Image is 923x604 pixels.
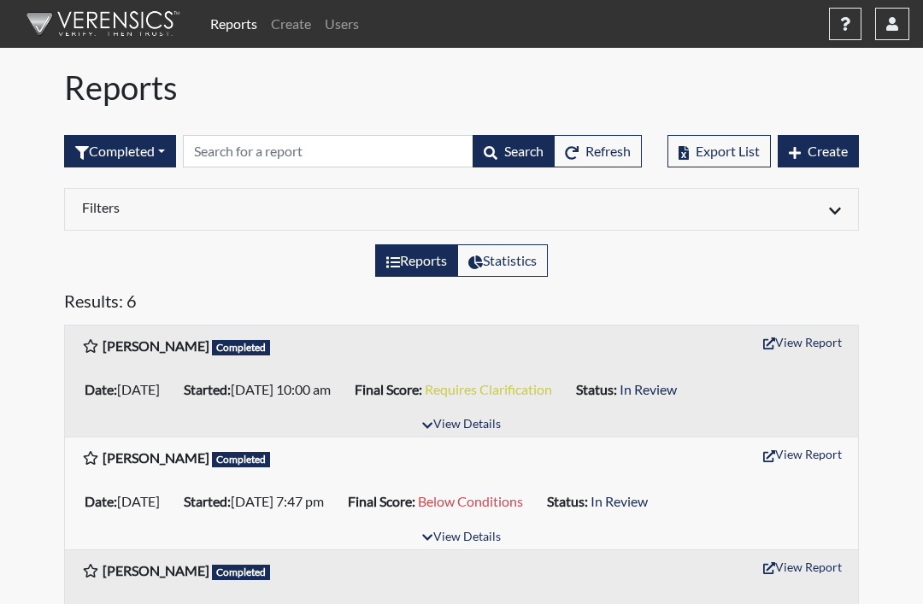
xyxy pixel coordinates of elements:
li: [DATE] 7:47 pm [177,488,341,515]
span: Refresh [585,143,631,159]
span: In Review [620,381,677,397]
button: Export List [667,135,771,167]
div: Click to expand/collapse filters [69,199,854,220]
button: View Report [755,554,850,580]
b: Started: [184,381,231,397]
span: Export List [696,143,760,159]
span: Create [808,143,848,159]
h5: Results: 6 [64,290,859,318]
b: Final Score: [348,493,415,509]
span: Completed [212,565,270,580]
b: Date: [85,381,117,397]
h6: Filters [82,199,449,215]
span: Requires Clarification [425,381,552,397]
span: Below Conditions [418,493,523,509]
button: Completed [64,135,176,167]
b: [PERSON_NAME] [103,337,209,354]
h1: Reports [64,68,859,108]
b: Started: [184,493,231,509]
button: View Report [755,441,850,467]
li: [DATE] 10:00 am [177,376,348,403]
div: Filter by interview status [64,135,176,167]
button: View Report [755,329,850,355]
b: Status: [576,381,617,397]
b: Status: [547,493,588,509]
button: Refresh [554,135,642,167]
b: Date: [85,493,117,509]
button: View Details [414,526,508,549]
span: Search [504,143,544,159]
span: Completed [212,452,270,467]
button: Create [778,135,859,167]
button: View Details [414,413,508,437]
label: View statistics about completed interviews [457,244,548,277]
a: Reports [203,7,264,41]
b: [PERSON_NAME] [103,449,209,466]
span: Completed [212,340,270,355]
a: Create [264,7,318,41]
button: Search [473,135,555,167]
a: Users [318,7,366,41]
input: Search by Registration ID, Interview Number, or Investigation Name. [183,135,473,167]
li: [DATE] [78,488,177,515]
b: Final Score: [355,381,422,397]
label: View the list of reports [375,244,458,277]
li: [DATE] [78,376,177,403]
span: In Review [591,493,648,509]
b: [PERSON_NAME] [103,562,209,578]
